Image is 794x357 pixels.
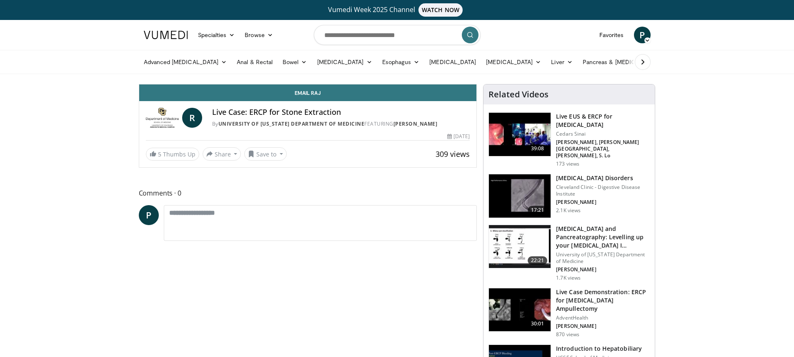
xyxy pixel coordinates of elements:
[556,251,650,265] p: University of [US_STATE] Department of Medicine
[556,315,650,321] p: AdventHealth
[312,54,377,70] a: [MEDICAL_DATA]
[377,54,425,70] a: Esophagus
[139,188,477,198] span: Comments 0
[488,225,650,281] a: 22:21 [MEDICAL_DATA] and Pancreatography: Levelling up your [MEDICAL_DATA] I… University of [US_S...
[556,184,650,197] p: Cleveland Clinic - Digestive Disease Institute
[139,205,159,225] a: P
[314,25,481,45] input: Search topics, interventions
[528,144,548,153] span: 39:08
[146,108,179,128] img: University of Colorado Department of Medicine
[144,31,188,39] img: VuMedi Logo
[481,54,546,70] a: [MEDICAL_DATA]
[232,54,278,70] a: Anal & Rectal
[556,345,642,353] h3: Introduction to Hepatobiliary
[139,54,232,70] a: Advanced [MEDICAL_DATA]
[489,174,551,218] img: 2be06fa1-8f42-4bab-b66d-9367dd3d8d02.150x105_q85_crop-smart_upscale.jpg
[556,266,650,273] p: [PERSON_NAME]
[203,147,241,161] button: Share
[240,27,278,43] a: Browse
[489,113,551,156] img: 988aa6cd-5af5-4b12-ac8b-5ddcd403959d.150x105_q85_crop-smart_upscale.jpg
[139,84,477,101] a: Email Raj
[393,120,438,127] a: [PERSON_NAME]
[556,207,581,214] p: 2.1K views
[528,206,548,214] span: 17:21
[278,54,312,70] a: Bowel
[418,3,463,17] span: WATCH NOW
[556,174,650,182] h3: [MEDICAL_DATA] Disorders
[546,54,577,70] a: Liver
[489,225,551,268] img: f2a564ac-f79a-4a91-bf7b-b84a8cb0f685.150x105_q85_crop-smart_upscale.jpg
[158,150,161,158] span: 5
[182,108,202,128] a: R
[556,161,579,167] p: 173 views
[556,199,650,206] p: [PERSON_NAME]
[556,331,579,338] p: 870 views
[488,174,650,218] a: 17:21 [MEDICAL_DATA] Disorders Cleveland Clinic - Digestive Disease Institute [PERSON_NAME] 2.1K ...
[218,120,365,127] a: University of [US_STATE] Department of Medicine
[556,225,650,250] h3: [MEDICAL_DATA] and Pancreatography: Levelling up your [MEDICAL_DATA] I…
[556,112,650,129] h3: Live EUS & ERCP for [MEDICAL_DATA]
[556,139,650,159] p: [PERSON_NAME], [PERSON_NAME][GEOGRAPHIC_DATA], [PERSON_NAME], S. Lo
[488,288,650,338] a: 30:01 Live Case Demonstration: ERCP for [MEDICAL_DATA] Ampullectomy AdventHealth [PERSON_NAME] 87...
[594,27,629,43] a: Favorites
[556,275,581,281] p: 1.7K views
[528,320,548,328] span: 30:01
[146,148,199,161] a: 5 Thumbs Up
[436,149,470,159] span: 309 views
[447,133,470,140] div: [DATE]
[489,288,551,332] img: c905f428-65a4-466b-98f4-93ef87bbd5d5.150x105_q85_crop-smart_upscale.jpg
[193,27,240,43] a: Specialties
[212,120,470,128] div: By FEATURING
[634,27,651,43] a: P
[424,54,481,70] a: [MEDICAL_DATA]
[528,256,548,265] span: 22:21
[145,3,649,17] a: Vumedi Week 2025 ChannelWATCH NOW
[556,288,650,313] h3: Live Case Demonstration: ERCP for [MEDICAL_DATA] Ampullectomy
[488,112,650,167] a: 39:08 Live EUS & ERCP for [MEDICAL_DATA] Cedars Sinai [PERSON_NAME], [PERSON_NAME][GEOGRAPHIC_DAT...
[556,131,650,137] p: Cedars Sinai
[578,54,675,70] a: Pancreas & [MEDICAL_DATA]
[244,147,287,161] button: Save to
[488,89,549,99] h4: Related Videos
[556,323,650,330] p: [PERSON_NAME]
[212,108,470,117] h4: Live Case: ERCP for Stone Extraction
